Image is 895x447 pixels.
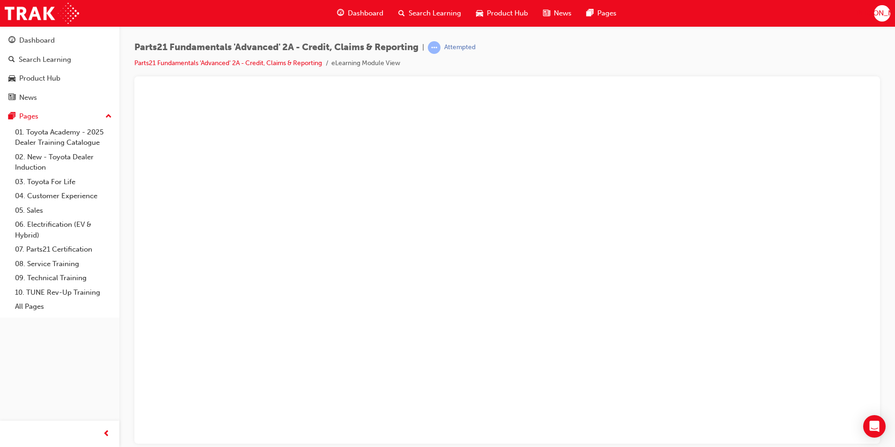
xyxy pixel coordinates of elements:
button: [PERSON_NAME] [874,5,890,22]
span: search-icon [398,7,405,19]
a: 05. Sales [11,203,116,218]
div: News [19,92,37,103]
a: 08. Service Training [11,257,116,271]
a: car-iconProduct Hub [469,4,536,23]
div: Open Intercom Messenger [863,415,886,438]
span: Pages [597,8,616,19]
span: car-icon [8,74,15,83]
a: 03. Toyota For Life [11,175,116,189]
a: 09. Technical Training [11,271,116,285]
span: learningRecordVerb_ATTEMPT-icon [428,41,440,54]
li: eLearning Module View [331,58,400,69]
span: guage-icon [8,37,15,45]
img: Trak [5,3,79,24]
div: Dashboard [19,35,55,46]
a: Dashboard [4,32,116,49]
div: Product Hub [19,73,60,84]
span: Parts21 Fundamentals 'Advanced' 2A - Credit, Claims & Reporting [134,42,418,53]
span: Search Learning [409,8,461,19]
a: Product Hub [4,70,116,87]
span: Product Hub [487,8,528,19]
a: All Pages [11,299,116,314]
div: Attempted [444,43,476,52]
div: Pages [19,111,38,122]
a: Parts21 Fundamentals 'Advanced' 2A - Credit, Claims & Reporting [134,59,322,67]
span: car-icon [476,7,483,19]
a: pages-iconPages [579,4,624,23]
span: search-icon [8,56,15,64]
span: guage-icon [337,7,344,19]
a: News [4,89,116,106]
a: Search Learning [4,51,116,68]
a: 01. Toyota Academy - 2025 Dealer Training Catalogue [11,125,116,150]
div: Search Learning [19,54,71,65]
span: pages-icon [587,7,594,19]
span: news-icon [8,94,15,102]
a: 06. Electrification (EV & Hybrid) [11,217,116,242]
span: prev-icon [103,428,110,440]
span: News [554,8,572,19]
span: | [422,42,424,53]
a: 04. Customer Experience [11,189,116,203]
span: news-icon [543,7,550,19]
a: 02. New - Toyota Dealer Induction [11,150,116,175]
span: pages-icon [8,112,15,121]
span: up-icon [105,111,112,123]
button: DashboardSearch LearningProduct HubNews [4,30,116,108]
a: search-iconSearch Learning [391,4,469,23]
a: 07. Parts21 Certification [11,242,116,257]
button: Pages [4,108,116,125]
a: news-iconNews [536,4,579,23]
a: 10. TUNE Rev-Up Training [11,285,116,300]
a: guage-iconDashboard [330,4,391,23]
span: Dashboard [348,8,383,19]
